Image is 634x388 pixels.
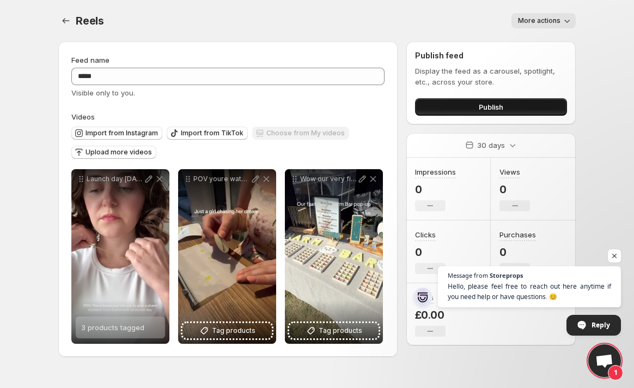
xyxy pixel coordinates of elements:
[167,127,248,140] button: Import from TikTok
[415,98,567,116] button: Publish
[289,323,379,338] button: Tag products
[319,325,362,336] span: Tag products
[86,148,152,157] span: Upload more videos
[499,183,530,196] p: 0
[181,129,243,138] span: Import from TikTok
[477,140,505,151] p: 30 days
[71,88,135,97] span: Visible only to you.
[415,308,446,321] p: £0.00
[415,166,456,177] h3: Impressions
[415,183,456,196] p: 0
[415,50,567,61] h2: Publish feed
[448,281,611,302] span: Hello, please feel free to reach out here anytime if you need help or have questions. 😊
[58,13,74,28] button: Settings
[87,175,143,183] p: Launch day [DATE]
[182,323,272,338] button: Tag products
[490,272,523,278] span: Storeprops
[499,166,520,177] h3: Views
[71,146,156,159] button: Upload more videos
[415,246,446,259] p: 0
[212,325,255,336] span: Tag products
[518,16,560,25] span: More actions
[592,315,610,335] span: Reply
[81,323,144,332] span: 3 products tagged
[415,229,436,240] h3: Clicks
[71,56,109,64] span: Feed name
[71,169,169,344] div: Launch day [DATE]3 products tagged
[588,344,621,377] a: Open chat
[71,127,162,140] button: Import from Instagram
[300,175,357,183] p: Wow our very first Buttermelle Charm Bar pop-up was pure magic Thank you to everyone who came by ...
[499,229,536,240] h3: Purchases
[448,272,488,278] span: Message from
[71,112,95,121] span: Videos
[193,175,250,183] p: POV youre watching me start my business business justagirl buttermelle
[415,65,567,87] p: Display the feed as a carousel, spotlight, etc., across your store.
[285,169,383,344] div: Wow our very first Buttermelle Charm Bar pop-up was pure magic Thank you to everyone who came by ...
[86,129,158,138] span: Import from Instagram
[608,365,623,380] span: 1
[76,14,104,27] span: Reels
[499,246,536,259] p: 0
[178,169,276,344] div: POV youre watching me start my business business justagirl buttermelleTag products
[511,13,576,28] button: More actions
[479,102,503,112] span: Publish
